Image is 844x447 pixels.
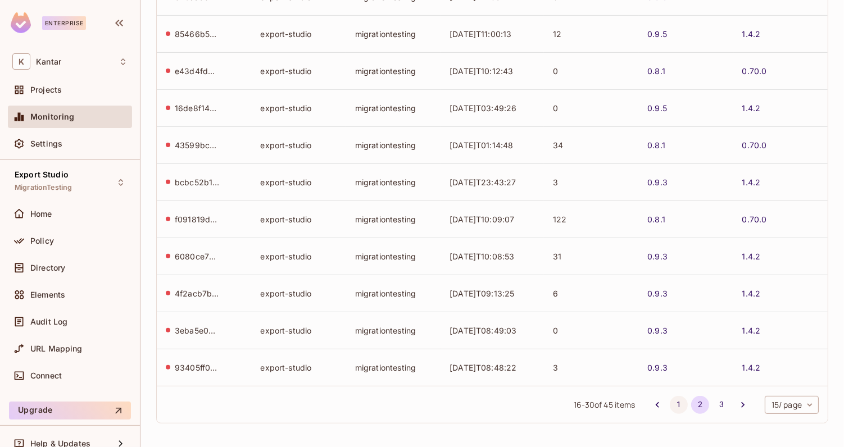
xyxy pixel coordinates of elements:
[30,263,65,272] span: Directory
[346,89,441,126] td: migrationtesting
[251,52,346,89] td: export-studio
[251,89,346,126] td: export-studio
[15,170,69,179] span: Export Studio
[251,275,346,312] td: export-studio
[441,312,544,349] td: [DATE]T08:49:03
[544,238,638,275] td: 31
[670,396,688,414] button: Go to page 1
[251,312,346,349] td: export-studio
[30,371,62,380] span: Connect
[346,349,441,386] td: migrationtesting
[742,325,761,336] a: 1.4.2
[346,15,441,52] td: migrationtesting
[544,89,638,126] td: 0
[11,12,31,33] img: SReyMgAAAABJRU5ErkJggg==
[647,396,754,414] nav: pagination navigation
[647,140,665,150] a: 0.8.1
[175,214,220,225] div: f091819d-1635-46d0-b9c6-c8d49ea9a823
[441,126,544,163] td: [DATE]T01:14:48
[713,396,730,414] button: Go to page 3
[30,317,67,326] span: Audit Log
[175,103,220,113] div: 16de8f14-3dde-4c08-ae09-2495dd5b8a37
[691,396,709,414] button: page 2
[544,312,638,349] td: 0
[9,402,131,419] button: Upgrade
[175,29,220,39] div: 85466b57-681d-42d0-bc33-d8cfd3b8aff4
[544,275,638,312] td: 6
[742,214,767,225] a: 0.70.0
[647,251,668,262] a: 0.9.3
[441,349,544,386] td: [DATE]T08:48:22
[346,238,441,275] td: migrationtesting
[647,214,665,225] a: 0.8.1
[346,126,441,163] td: migrationtesting
[12,53,30,70] span: K
[175,140,220,150] div: 43599bc3-5a5a-4d81-97ec-5f7858996695
[251,126,346,163] td: export-studio
[251,349,346,386] td: export-studio
[441,163,544,200] td: [DATE]T23:43:27
[346,52,441,89] td: migrationtesting
[441,275,544,312] td: [DATE]T09:13:25
[544,200,638,238] td: 122
[544,163,638,200] td: 3
[251,163,346,200] td: export-studio
[346,163,441,200] td: migrationtesting
[36,57,61,66] span: Workspace: Kantar
[42,16,86,30] div: Enterprise
[15,183,72,192] span: MigrationTesting
[346,200,441,238] td: migrationtesting
[544,52,638,89] td: 0
[647,177,668,188] a: 0.9.3
[30,209,52,218] span: Home
[648,396,666,414] button: Go to previous page
[742,288,761,299] a: 1.4.2
[742,362,761,373] a: 1.4.2
[765,396,819,414] div: 15 / page
[251,238,346,275] td: export-studio
[441,89,544,126] td: [DATE]T03:49:26
[175,362,220,373] div: 93405ff0-d410-4308-913b-e857c4438ed8
[441,15,544,52] td: [DATE]T11:00:13
[175,288,220,299] div: 4f2acb7b-09f7-477f-a839-8047b9872f90
[175,251,220,262] div: 6080ce72-7aa5-40e9-a498-97406e071dbd
[647,66,665,76] a: 0.8.1
[441,200,544,238] td: [DATE]T10:09:07
[574,399,635,411] span: 16 - 30 of 45 items
[441,238,544,275] td: [DATE]T10:08:53
[30,290,65,299] span: Elements
[647,103,667,113] a: 0.9.5
[30,112,75,121] span: Monitoring
[742,177,761,188] a: 1.4.2
[544,15,638,52] td: 12
[346,275,441,312] td: migrationtesting
[647,325,668,336] a: 0.9.3
[175,177,220,188] div: bcbc52b1-4532-42bc-ad00-afbe450e95d4
[742,66,767,76] a: 0.70.0
[647,29,667,39] a: 0.9.5
[251,15,346,52] td: export-studio
[734,396,752,414] button: Go to next page
[647,362,668,373] a: 0.9.3
[742,140,767,150] a: 0.70.0
[30,139,62,148] span: Settings
[175,325,220,336] div: 3eba5e00-025f-4b4d-b9b1-4b28d9265b2c
[175,66,220,76] div: e43d4fd3-92e1-4f84-8e4e-050f13d47c3d
[441,52,544,89] td: [DATE]T10:12:43
[30,85,62,94] span: Projects
[346,312,441,349] td: migrationtesting
[647,288,668,299] a: 0.9.3
[251,200,346,238] td: export-studio
[742,29,761,39] a: 1.4.2
[544,349,638,386] td: 3
[30,344,83,353] span: URL Mapping
[544,126,638,163] td: 34
[742,103,761,113] a: 1.4.2
[30,236,54,245] span: Policy
[742,251,761,262] a: 1.4.2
